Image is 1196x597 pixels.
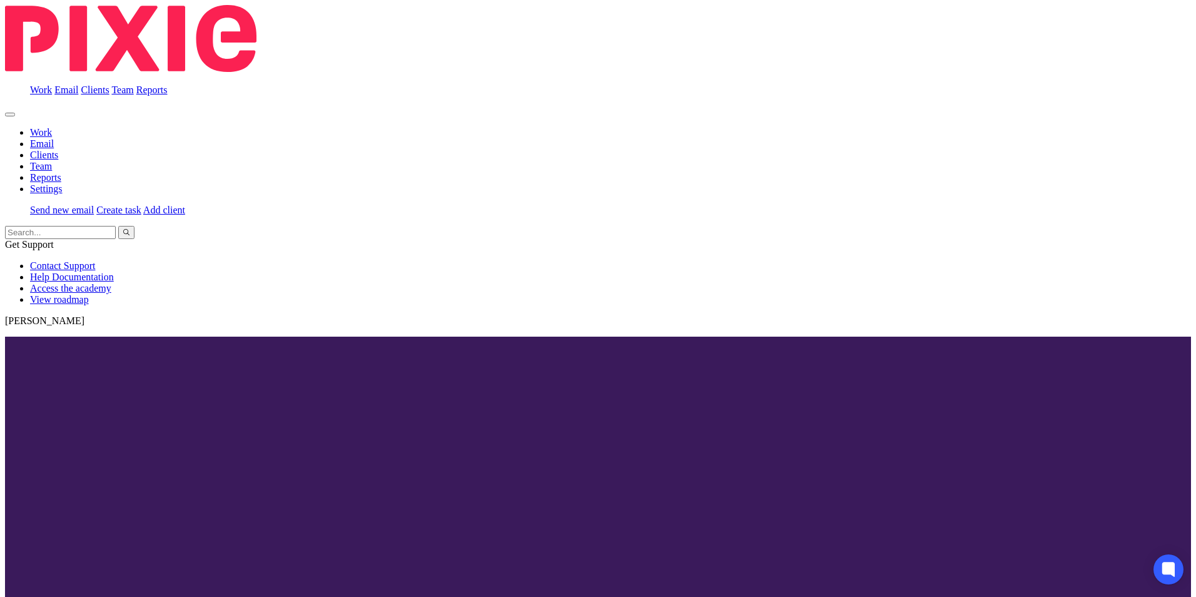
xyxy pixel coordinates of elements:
[30,272,114,282] a: Help Documentation
[30,283,111,293] a: Access the academy
[81,84,109,95] a: Clients
[30,172,61,183] a: Reports
[30,150,58,160] a: Clients
[30,294,89,305] a: View roadmap
[30,84,52,95] a: Work
[30,138,54,149] a: Email
[136,84,168,95] a: Reports
[30,205,94,215] a: Send new email
[5,5,256,72] img: Pixie
[30,183,63,194] a: Settings
[5,315,1191,327] p: [PERSON_NAME]
[5,239,54,250] span: Get Support
[54,84,78,95] a: Email
[118,226,134,239] button: Search
[143,205,185,215] a: Add client
[111,84,133,95] a: Team
[30,161,52,171] a: Team
[5,226,116,239] input: Search
[30,127,52,138] a: Work
[30,260,95,271] a: Contact Support
[96,205,141,215] a: Create task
